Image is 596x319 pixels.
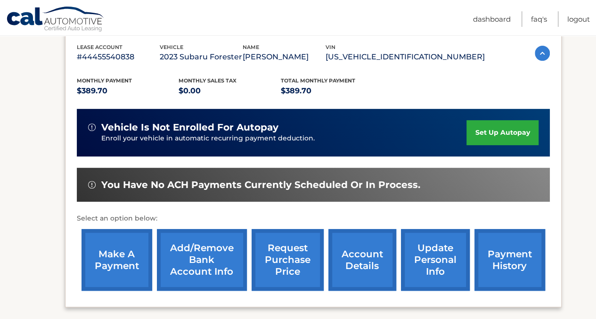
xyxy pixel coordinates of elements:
[77,84,179,98] p: $389.70
[82,229,152,291] a: make a payment
[243,44,259,50] span: name
[6,6,105,33] a: Cal Automotive
[101,133,467,144] p: Enroll your vehicle in automatic recurring payment deduction.
[326,50,485,64] p: [US_VEHICLE_IDENTIFICATION_NUMBER]
[567,11,590,27] a: Logout
[179,84,281,98] p: $0.00
[326,44,335,50] span: vin
[243,50,326,64] p: [PERSON_NAME]
[535,46,550,61] img: accordion-active.svg
[473,11,511,27] a: Dashboard
[531,11,547,27] a: FAQ's
[88,181,96,188] img: alert-white.svg
[157,229,247,291] a: Add/Remove bank account info
[281,77,355,84] span: Total Monthly Payment
[179,77,237,84] span: Monthly sales Tax
[88,123,96,131] img: alert-white.svg
[281,84,383,98] p: $389.70
[466,120,538,145] a: set up autopay
[101,122,278,133] span: vehicle is not enrolled for autopay
[474,229,545,291] a: payment history
[401,229,470,291] a: update personal info
[160,50,243,64] p: 2023 Subaru Forester
[77,50,160,64] p: #44455540838
[77,77,132,84] span: Monthly Payment
[328,229,396,291] a: account details
[101,179,420,191] span: You have no ACH payments currently scheduled or in process.
[77,213,550,224] p: Select an option below:
[160,44,183,50] span: vehicle
[252,229,324,291] a: request purchase price
[77,44,122,50] span: lease account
